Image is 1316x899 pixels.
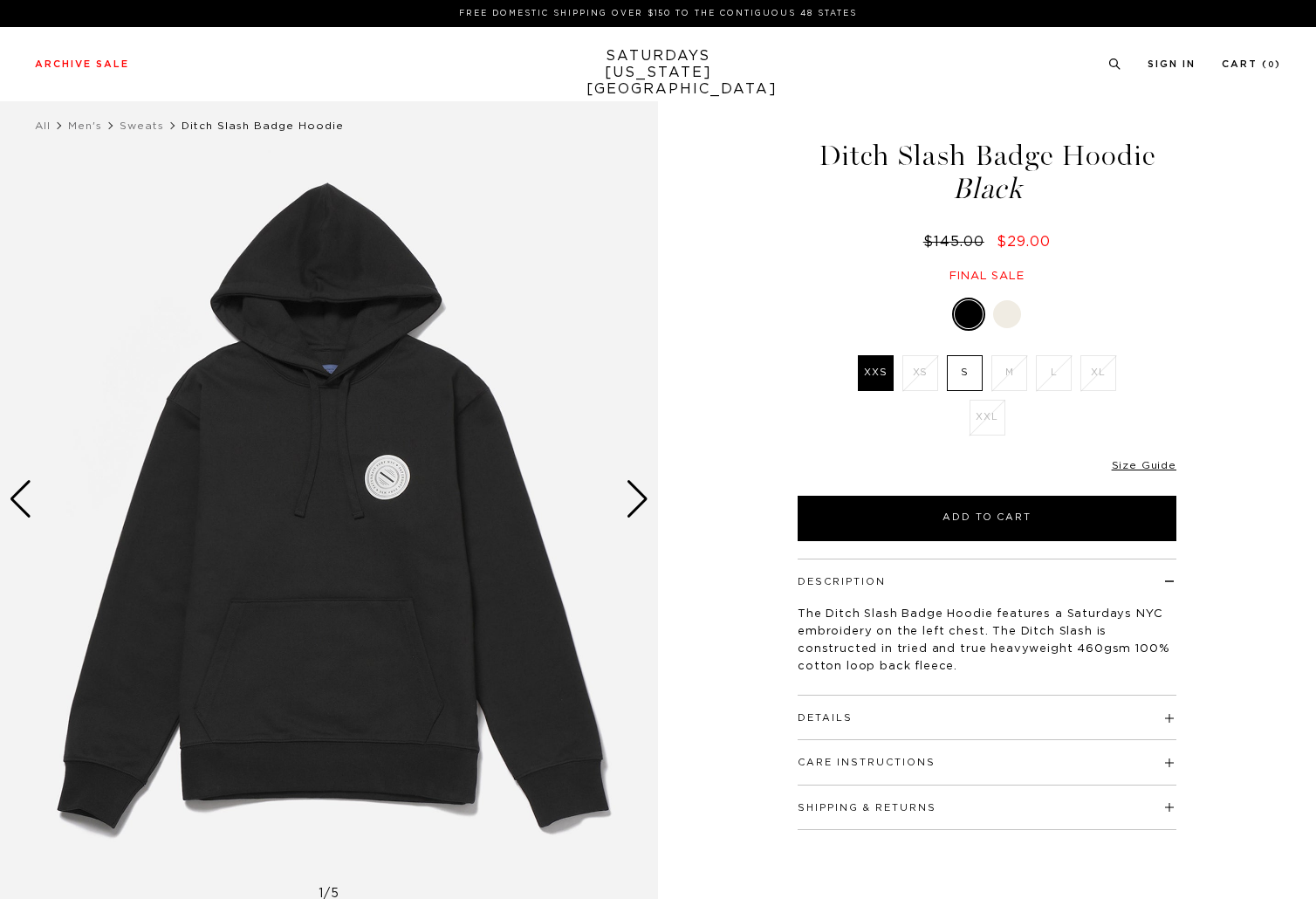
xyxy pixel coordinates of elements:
[798,606,1176,676] p: The Ditch Slash Badge Hoodie features a Saturdays NYC embroidery on the left chest. The Ditch Sla...
[798,496,1176,541] button: Add to Cart
[182,120,344,131] span: Ditch Slash Badge Hoodie
[947,355,983,391] label: S
[798,713,853,723] button: Details
[120,120,164,131] a: Sweats
[586,48,730,98] a: SATURDAYS[US_STATE][GEOGRAPHIC_DATA]
[798,577,886,587] button: Description
[858,355,894,391] label: XXS
[35,59,129,69] a: Archive Sale
[795,175,1179,203] span: Black
[1268,61,1275,69] small: 0
[795,269,1179,284] div: Final sale
[795,141,1179,203] h1: Ditch Slash Badge Hoodie
[1222,59,1281,69] a: Cart (0)
[798,803,936,813] button: Shipping & Returns
[923,235,991,249] del: $145.00
[626,480,649,518] div: Next slide
[42,7,1274,20] p: FREE DOMESTIC SHIPPING OVER $150 TO THE CONTIGUOUS 48 STATES
[1148,59,1196,69] a: Sign In
[798,758,936,767] button: Care Instructions
[35,120,51,131] a: All
[1112,460,1176,470] a: Size Guide
[9,480,32,518] div: Previous slide
[997,235,1051,249] span: $29.00
[68,120,102,131] a: Men's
